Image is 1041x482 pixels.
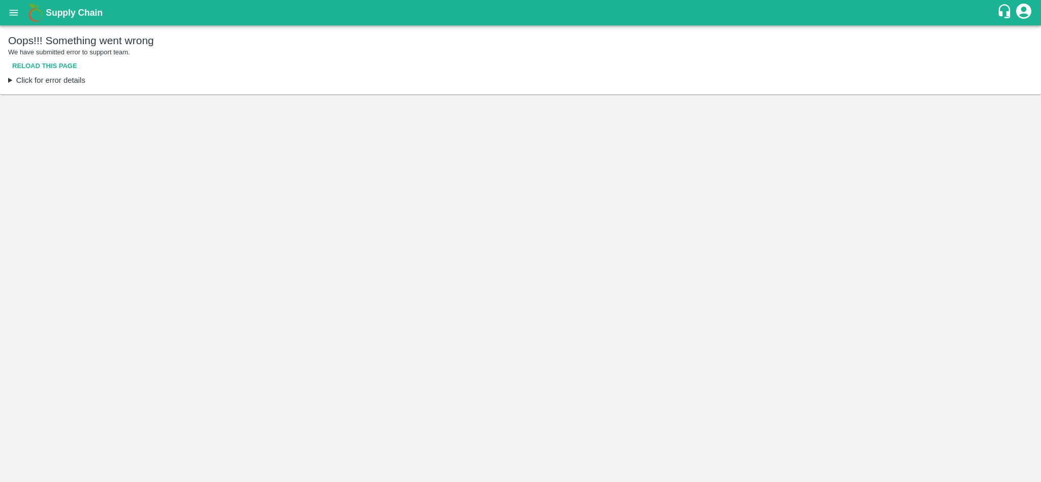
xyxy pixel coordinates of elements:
[46,8,103,18] b: Supply Chain
[1015,2,1033,23] div: account of current user
[997,4,1015,22] div: customer-support
[8,57,81,75] button: Reload this page
[8,48,1033,57] p: We have submitted error to support team.
[25,3,46,23] img: logo
[8,75,1033,86] summary: Click for error details
[8,75,1033,86] details: lo I (dolor://si.ametco.ad/elitsed/doe.97t68inc7u1labo39910.et:2:41518) do M (aliqu://en.admini.v...
[46,6,997,20] a: Supply Chain
[8,34,1033,48] h5: Oops!!! Something went wrong
[2,1,25,24] button: open drawer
